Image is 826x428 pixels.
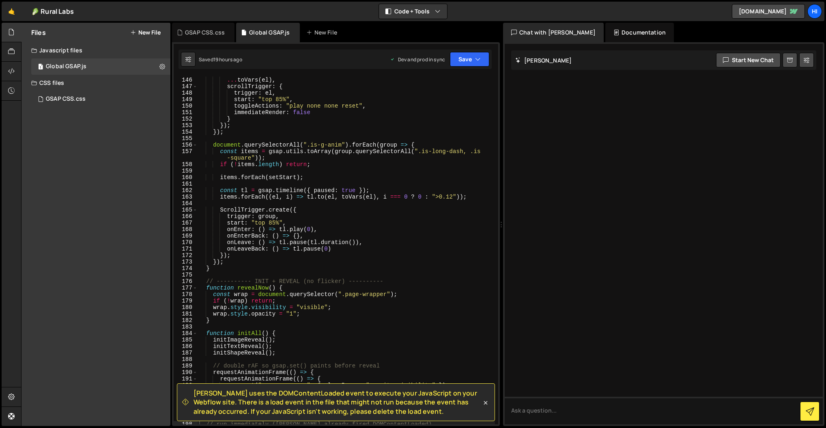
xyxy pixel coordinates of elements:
div: 165 [174,207,198,213]
button: Start new chat [716,53,781,67]
div: 152 [174,116,198,122]
div: 195 [174,402,198,408]
div: 186 [174,343,198,350]
span: 1 [38,64,43,71]
div: GSAP CSS.css [46,95,86,103]
div: 188 [174,356,198,363]
div: 194 [174,395,198,402]
a: 🤙 [2,2,22,21]
div: 17066/46965.css [31,91,170,107]
div: Javascript files [22,42,170,58]
div: Global GSAP.js [46,63,86,70]
div: 192 [174,382,198,389]
div: 156 [174,142,198,148]
div: 167 [174,220,198,226]
h2: [PERSON_NAME] [515,56,572,64]
div: 180 [174,304,198,311]
div: 196 [174,408,198,415]
div: 183 [174,324,198,330]
div: 155 [174,135,198,142]
div: CSS files [22,75,170,91]
div: New File [306,28,340,37]
div: 177 [174,285,198,291]
div: 17066/46964.js [31,58,170,75]
div: 150 [174,103,198,109]
div: 193 [174,389,198,395]
div: 197 [174,415,198,421]
div: 153 [174,122,198,129]
div: 182 [174,317,198,324]
div: Saved [199,56,242,63]
div: 148 [174,90,198,96]
div: 154 [174,129,198,135]
div: 187 [174,350,198,356]
div: 191 [174,376,198,382]
div: 147 [174,83,198,90]
div: 172 [174,252,198,259]
div: 159 [174,168,198,174]
div: 174 [174,265,198,272]
div: 162 [174,187,198,194]
div: 173 [174,259,198,265]
div: 166 [174,213,198,220]
div: 176 [174,278,198,285]
div: 179 [174,298,198,304]
div: 198 [174,421,198,428]
div: 171 [174,246,198,252]
div: 169 [174,233,198,239]
span: [PERSON_NAME] uses the DOMContentLoaded event to execute your JavaScript on your Webflow site. Th... [194,389,482,416]
div: 178 [174,291,198,298]
div: 189 [174,363,198,369]
div: 160 [174,174,198,181]
div: 158 [174,161,198,168]
div: 🥬 Rural Labs [31,6,74,16]
div: Chat with [PERSON_NAME] [503,23,604,42]
div: 170 [174,239,198,246]
div: 175 [174,272,198,278]
a: [DOMAIN_NAME] [732,4,805,19]
div: 157 [174,148,198,161]
div: 190 [174,369,198,376]
div: Documentation [605,23,674,42]
h2: Files [31,28,46,37]
div: 168 [174,226,198,233]
button: Code + Tools [379,4,447,19]
a: Hi [807,4,822,19]
div: GSAP CSS.css [185,28,225,37]
div: Dev and prod in sync [390,56,445,63]
button: Save [450,52,489,67]
button: New File [130,29,161,36]
div: 185 [174,337,198,343]
div: 151 [174,109,198,116]
div: 19 hours ago [213,56,242,63]
div: 146 [174,77,198,83]
div: 163 [174,194,198,200]
div: Global GSAP.js [249,28,290,37]
div: 181 [174,311,198,317]
div: 149 [174,96,198,103]
div: 184 [174,330,198,337]
div: 164 [174,200,198,207]
div: 161 [174,181,198,187]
